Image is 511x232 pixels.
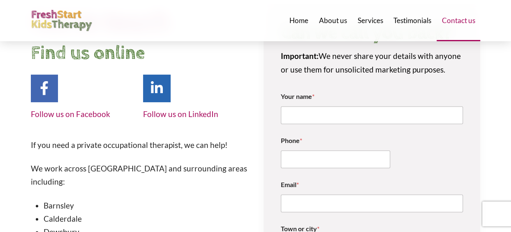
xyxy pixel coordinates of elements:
span: Home [289,17,308,24]
li: Calderdale [44,212,247,225]
span: Contact us [442,17,475,24]
span: About us [319,17,347,24]
p: If you need a private occupational therapist, we can help! [31,138,248,152]
a: Follow us on Facebook [31,109,110,119]
strong: Important: [281,51,319,61]
li: Barnsley [44,199,247,212]
p: We never share your details with anyone or use them for unsolicited marketing purposes. [281,49,463,76]
img: FreshStart Kids Therapy logo [31,10,92,32]
a: Follow us on LinkedIn [143,109,218,119]
h2: Find us online [31,40,248,67]
label: Email [281,180,463,188]
span: Testimonials [393,17,431,24]
label: Your name [281,92,463,100]
label: Phone [281,136,463,144]
span: Services [357,17,383,24]
p: We work across [GEOGRAPHIC_DATA] and surrounding areas including: [31,162,248,189]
